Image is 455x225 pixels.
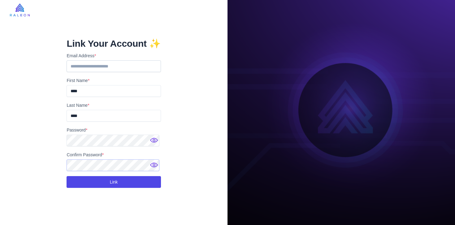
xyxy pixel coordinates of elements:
label: Last Name [67,102,161,109]
label: Email Address [67,52,161,59]
h1: Link Your Account ✨ [67,37,161,50]
img: Password hidden [149,161,161,173]
label: First Name [67,77,161,84]
button: Link [67,176,161,188]
label: Confirm Password [67,151,161,158]
label: Password [67,127,161,133]
img: Password hidden [149,136,161,148]
img: raleon-logo-whitebg.9aac0268.jpg [10,3,30,16]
